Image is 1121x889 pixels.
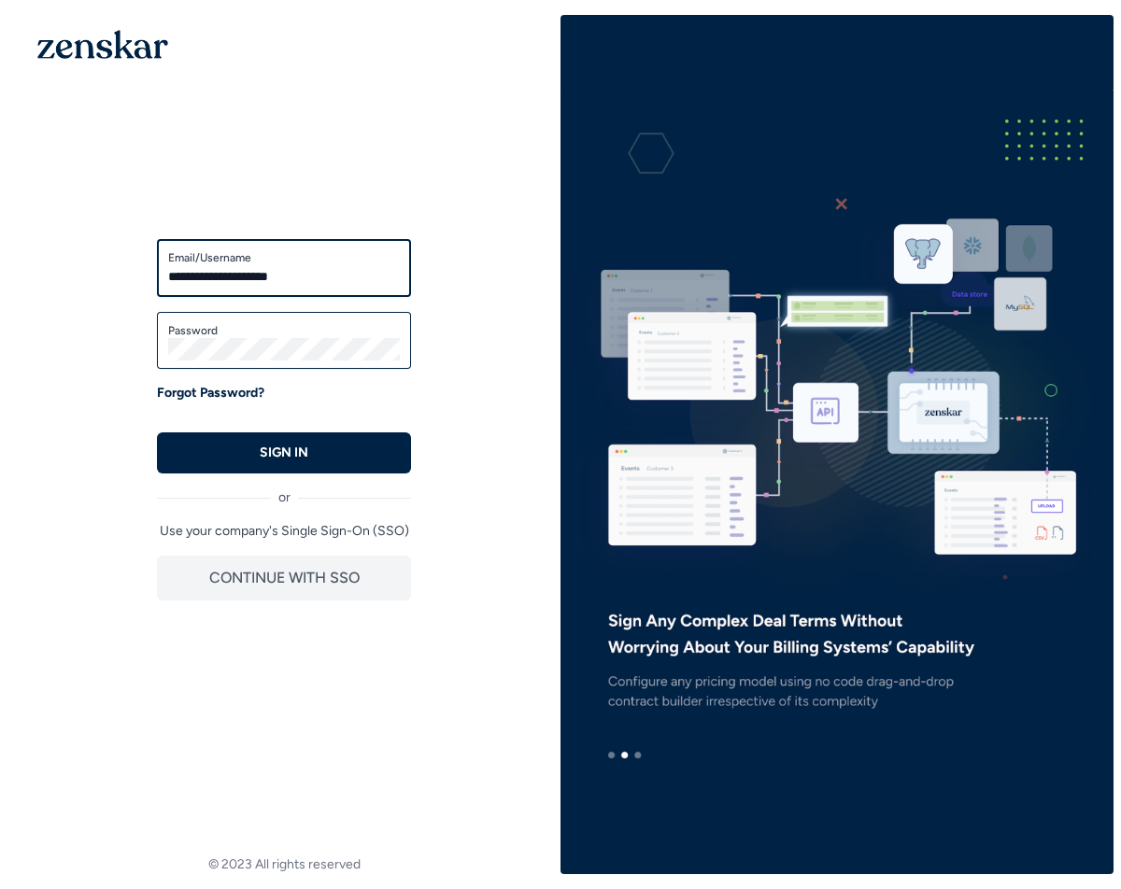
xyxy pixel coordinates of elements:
label: Email/Username [168,250,400,265]
footer: © 2023 All rights reserved [7,855,560,874]
label: Password [168,323,400,338]
img: 1OGAJ2xQqyY4LXKgY66KYq0eOWRCkrZdAb3gUhuVAqdWPZE9SRJmCz+oDMSn4zDLXe31Ii730ItAGKgCKgCCgCikA4Av8PJUP... [37,30,168,59]
button: SIGN IN [157,432,411,473]
button: CONTINUE WITH SSO [157,556,411,600]
a: Forgot Password? [157,384,264,402]
img: e3ZQAAAMhDCM8y96E9JIIDxLgAABAgQIECBAgAABAgQyAoJA5mpDCRAgQIAAAQIECBAgQIAAAQIECBAgQKAsIAiU37edAAECB... [560,90,1114,799]
div: or [157,473,411,507]
p: Use your company's Single Sign-On (SSO) [157,522,411,541]
p: SIGN IN [260,444,308,462]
